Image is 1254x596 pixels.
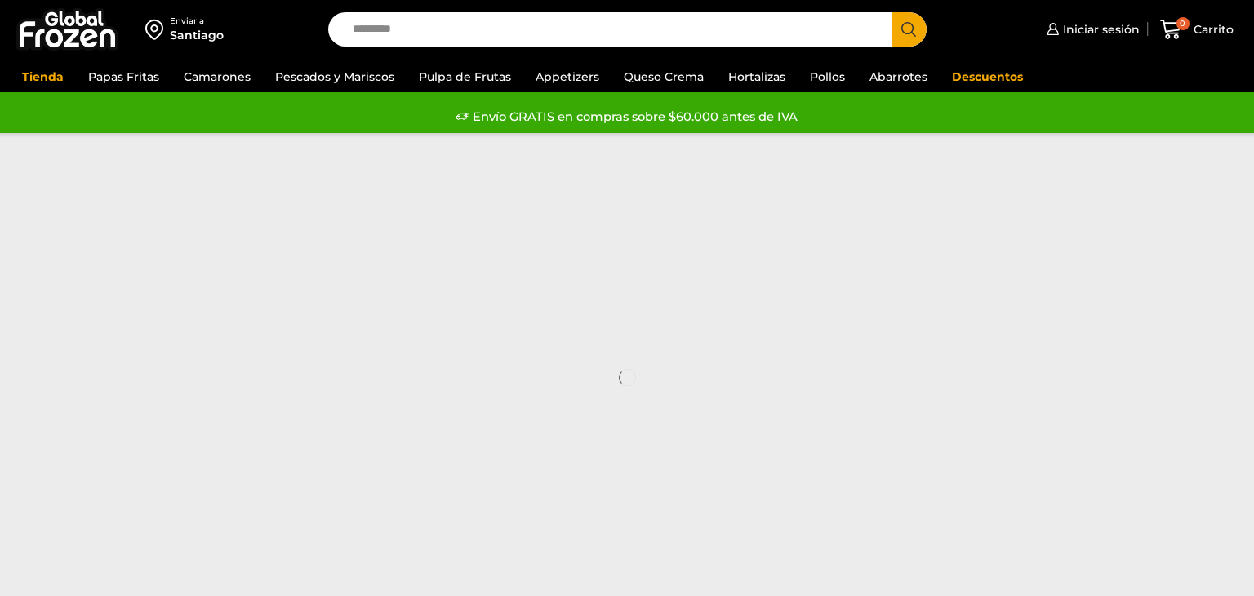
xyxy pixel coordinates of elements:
[176,61,259,92] a: Camarones
[80,61,167,92] a: Papas Fritas
[14,61,72,92] a: Tienda
[1176,17,1190,30] span: 0
[802,61,853,92] a: Pollos
[145,16,170,43] img: address-field-icon.svg
[944,61,1031,92] a: Descuentos
[1190,21,1234,38] span: Carrito
[527,61,607,92] a: Appetizers
[616,61,712,92] a: Queso Crema
[411,61,519,92] a: Pulpa de Frutas
[267,61,402,92] a: Pescados y Mariscos
[1043,13,1140,46] a: Iniciar sesión
[892,12,927,47] button: Search button
[1156,11,1238,49] a: 0 Carrito
[170,16,224,27] div: Enviar a
[720,61,794,92] a: Hortalizas
[1059,21,1140,38] span: Iniciar sesión
[861,61,936,92] a: Abarrotes
[170,27,224,43] div: Santiago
